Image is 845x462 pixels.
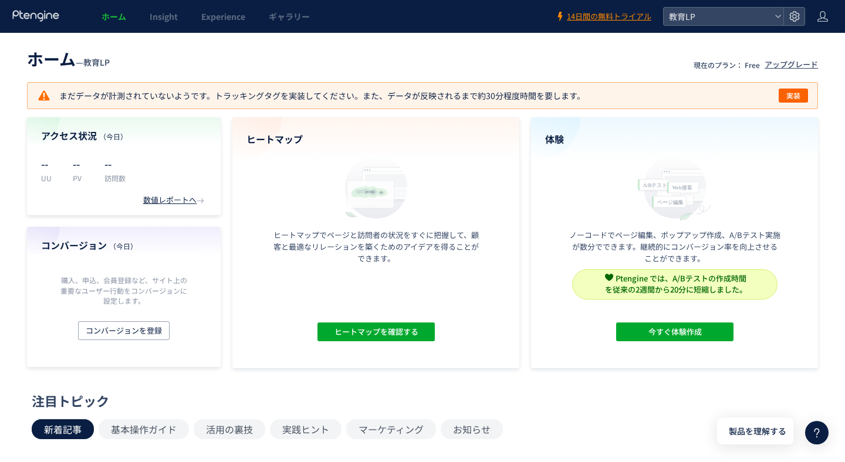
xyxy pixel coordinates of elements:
[32,419,94,439] button: 新着記事
[41,239,207,252] h4: コンバージョン
[616,322,734,341] button: 今すぐ体験作成
[786,89,800,103] span: 実装
[201,11,245,22] span: Experience
[58,275,190,305] p: 購入、申込、会員登録など、サイト上の重要なユーザー行動をコンバージョンに設定します。
[83,56,110,68] span: 教育LP
[246,133,505,146] h4: ヒートマップ
[86,321,162,340] span: コンバージョンを登録
[41,154,59,173] p: --
[32,392,807,410] div: 注目トピック
[545,133,804,146] h4: 体験
[441,419,503,439] button: お知らせ
[102,11,126,22] span: ホーム
[150,11,178,22] span: Insight
[104,173,126,183] p: 訪問数
[73,173,90,183] p: PV
[334,322,418,341] span: ヒートマップを確認する
[605,273,613,281] img: svg+xml,%3c
[37,89,585,103] p: まだデータが計測されていないようです。トラッキングタグを実装してください。また、データが反映されるまで約30分程度時間を要します。
[567,11,651,22] span: 14日間の無料トライアル
[104,154,126,173] p: --
[346,419,436,439] button: マーケティング
[99,419,189,439] button: 基本操作ガイド
[73,154,90,173] p: --
[271,229,482,264] p: ヒートマップでページと訪問者の状況をすぐに把握して、顧客と最適なリレーションを築くためのアイデアを得ることができます。
[569,229,780,264] p: ノーコードでページ編集、ポップアップ作成、A/Bテスト実施が数分でできます。継続的にコンバージョン率を向上させることができます。
[143,195,207,206] div: 数値レポートへ
[99,131,127,141] span: （今日）
[41,129,207,142] h4: アクセス状況
[605,273,747,295] span: Ptengine では、A/Bテストの作成時間 を従来の2週間から20分に短縮しました。
[648,322,701,341] span: 今すぐ体験作成
[729,425,786,437] span: 製品を理解する
[41,173,59,183] p: UU
[694,60,760,70] p: 現在のプラン： Free
[270,419,342,439] button: 実践ヒント
[555,11,651,22] a: 14日間の無料トライアル
[317,322,435,341] button: ヒートマップを確認する
[269,11,310,22] span: ギャラリー
[632,153,718,222] img: home_experience_onbo_jp-C5-EgdA0.svg
[27,47,76,70] span: ホーム
[109,241,137,251] span: （今日）
[27,47,110,70] div: —
[779,89,808,103] button: 実装
[194,419,265,439] button: 活用の裏技
[665,8,770,25] span: 教育LP
[765,59,818,70] div: アップグレード
[78,321,170,340] button: コンバージョンを登録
